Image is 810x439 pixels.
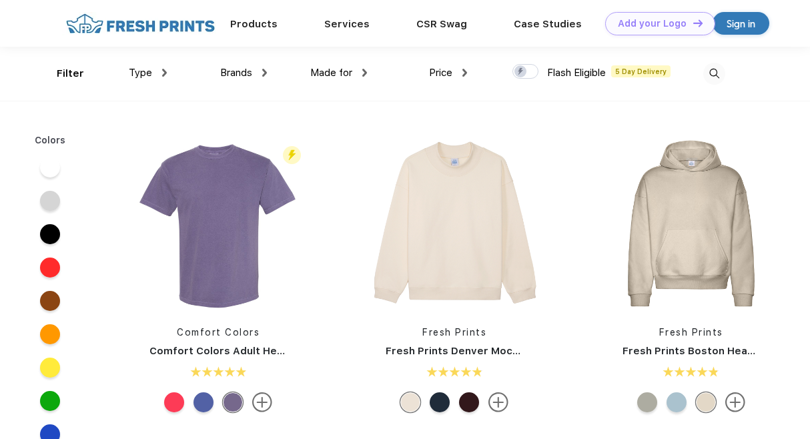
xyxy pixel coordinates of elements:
img: more.svg [488,392,508,412]
div: Colors [25,133,76,147]
div: Buttermilk [400,392,420,412]
div: Burgundy [459,392,479,412]
a: Products [230,18,278,30]
a: Sign in [713,12,769,35]
div: Paprika [164,392,184,412]
img: dropdown.png [262,69,267,77]
span: Flash Eligible [547,67,606,79]
div: Heathered Grey [637,392,657,412]
img: DT [693,19,703,27]
a: Comfort Colors [177,327,260,338]
a: Comfort Colors Adult Heavyweight T-Shirt [149,345,368,357]
a: Fresh Prints [659,327,723,338]
a: Fresh Prints Denver Mock Neck Heavyweight Sweatshirt [386,345,675,357]
img: func=resize&h=266 [129,135,307,312]
div: Navy [430,392,450,412]
span: Made for [310,67,352,79]
span: 5 Day Delivery [611,65,671,77]
div: Grape [223,392,243,412]
span: Type [129,67,152,79]
div: Slate Blue [667,392,687,412]
img: desktop_search.svg [703,63,725,85]
img: fo%20logo%202.webp [62,12,219,35]
a: Fresh Prints [422,327,486,338]
div: Filter [57,66,84,81]
img: dropdown.png [362,69,367,77]
div: Periwinkle [193,392,214,412]
img: func=resize&h=266 [602,135,780,312]
div: Add your Logo [618,18,687,29]
img: dropdown.png [462,69,467,77]
div: Sign in [727,16,755,31]
img: dropdown.png [162,69,167,77]
span: Brands [220,67,252,79]
div: Sand [696,392,716,412]
img: more.svg [252,392,272,412]
img: more.svg [725,392,745,412]
img: flash_active_toggle.svg [283,146,301,164]
span: Price [429,67,452,79]
img: func=resize&h=266 [366,135,543,312]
